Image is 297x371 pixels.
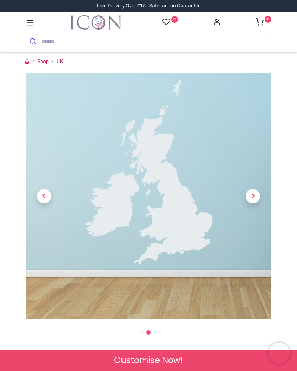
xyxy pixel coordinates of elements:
a: Next [235,110,272,282]
span: Previous [37,189,51,203]
div: Free Delivery Over £15 - Satisfaction Guarantee [97,2,200,10]
a: Logo of Icon Wall Stickers [70,15,122,30]
a: Shop [37,58,49,64]
span: Customise Now! [114,354,183,366]
a: 0 [162,18,178,27]
button: Submit [26,33,41,49]
img: WS-16250-02 [26,73,271,319]
a: Previous [26,110,63,282]
iframe: Brevo live chat [269,343,290,364]
a: 0 [256,20,271,26]
a: UK [57,58,63,64]
a: Account Info [213,20,221,26]
sup: 0 [171,16,178,23]
sup: 0 [265,16,271,23]
span: Next [246,189,260,203]
img: Icon Wall Stickers [70,15,122,30]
